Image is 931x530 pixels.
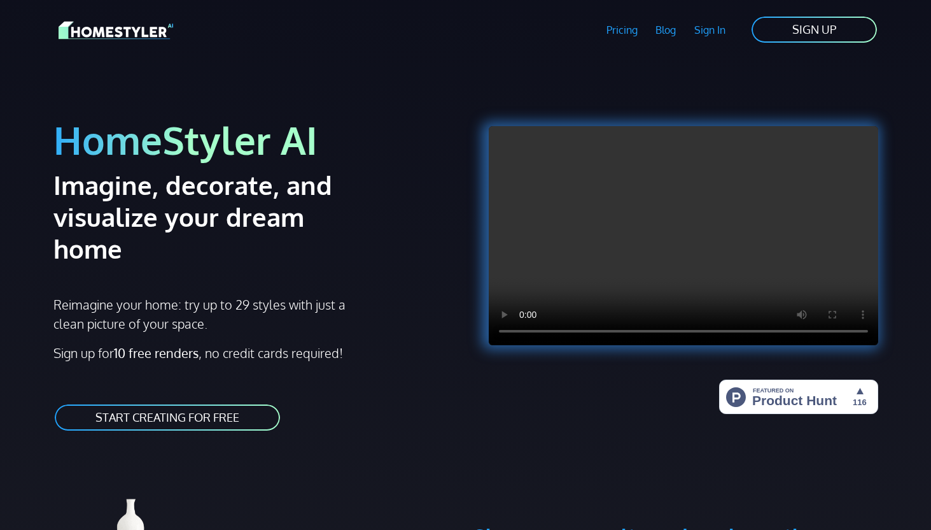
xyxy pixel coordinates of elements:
h2: Imagine, decorate, and visualize your dream home [53,169,377,264]
p: Sign up for , no credit cards required! [53,343,458,362]
a: Sign In [685,15,735,45]
a: Blog [647,15,685,45]
img: HomeStyler AI logo [59,19,173,41]
h1: HomeStyler AI [53,116,458,164]
a: SIGN UP [750,15,878,44]
p: Reimagine your home: try up to 29 styles with just a clean picture of your space. [53,295,357,333]
a: START CREATING FOR FREE [53,403,281,432]
a: Pricing [597,15,647,45]
img: HomeStyler AI - Interior Design Made Easy: One Click to Your Dream Home | Product Hunt [719,380,878,414]
strong: 10 free renders [114,345,199,361]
